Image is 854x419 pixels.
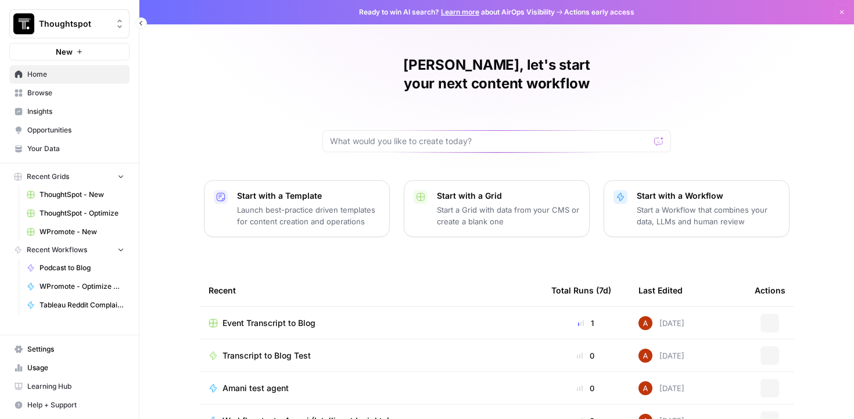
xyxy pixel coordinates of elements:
[40,281,124,292] span: WPromote - Optimize Article
[9,65,130,84] a: Home
[637,190,780,202] p: Start with a Workflow
[9,102,130,121] a: Insights
[27,344,124,354] span: Settings
[437,190,580,202] p: Start with a Grid
[27,106,124,117] span: Insights
[564,7,634,17] span: Actions early access
[237,190,380,202] p: Start with a Template
[551,350,620,361] div: 0
[27,381,124,392] span: Learning Hub
[9,359,130,377] a: Usage
[9,168,130,185] button: Recent Grids
[237,204,380,227] p: Launch best-practice driven templates for content creation and operations
[209,317,533,329] a: Event Transcript to Blog
[21,277,130,296] a: WPromote - Optimize Article
[9,396,130,414] button: Help + Support
[223,350,311,361] span: Transcript to Blog Test
[27,88,124,98] span: Browse
[9,84,130,102] a: Browse
[223,382,289,394] span: Amani test agent
[21,204,130,223] a: ThoughtSpot - Optimize
[21,259,130,277] a: Podcast to Blog
[9,241,130,259] button: Recent Workflows
[755,274,785,306] div: Actions
[9,377,130,396] a: Learning Hub
[209,382,533,394] a: Amani test agent
[9,121,130,139] a: Opportunities
[21,185,130,204] a: ThoughtSpot - New
[404,180,590,237] button: Start with a GridStart a Grid with data from your CMS or create a blank one
[638,349,652,363] img: vrq4y4cr1c7o18g7bic8abpwgxlg
[27,69,124,80] span: Home
[9,43,130,60] button: New
[40,208,124,219] span: ThoughtSpot - Optimize
[40,300,124,310] span: Tableau Reddit Complaint Collector
[330,135,650,147] input: What would you like to create today?
[9,9,130,38] button: Workspace: Thoughtspot
[209,274,533,306] div: Recent
[638,274,683,306] div: Last Edited
[40,263,124,273] span: Podcast to Blog
[13,13,34,34] img: Thoughtspot Logo
[359,7,555,17] span: Ready to win AI search? about AirOps Visibility
[40,227,124,237] span: WPromote - New
[437,204,580,227] p: Start a Grid with data from your CMS or create a blank one
[40,189,124,200] span: ThoughtSpot - New
[9,139,130,158] a: Your Data
[637,204,780,227] p: Start a Workflow that combines your data, LLMs and human review
[604,180,790,237] button: Start with a WorkflowStart a Workflow that combines your data, LLMs and human review
[27,245,87,255] span: Recent Workflows
[209,350,533,361] a: Transcript to Blog Test
[638,381,684,395] div: [DATE]
[638,381,652,395] img: vrq4y4cr1c7o18g7bic8abpwgxlg
[638,316,684,330] div: [DATE]
[27,125,124,135] span: Opportunities
[56,46,73,58] span: New
[9,340,130,359] a: Settings
[638,349,684,363] div: [DATE]
[27,144,124,154] span: Your Data
[638,316,652,330] img: vrq4y4cr1c7o18g7bic8abpwgxlg
[551,274,611,306] div: Total Runs (7d)
[322,56,671,93] h1: [PERSON_NAME], let's start your next content workflow
[204,180,390,237] button: Start with a TemplateLaunch best-practice driven templates for content creation and operations
[21,296,130,314] a: Tableau Reddit Complaint Collector
[551,317,620,329] div: 1
[27,400,124,410] span: Help + Support
[223,317,315,329] span: Event Transcript to Blog
[39,18,109,30] span: Thoughtspot
[441,8,479,16] a: Learn more
[27,171,69,182] span: Recent Grids
[21,223,130,241] a: WPromote - New
[551,382,620,394] div: 0
[27,363,124,373] span: Usage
